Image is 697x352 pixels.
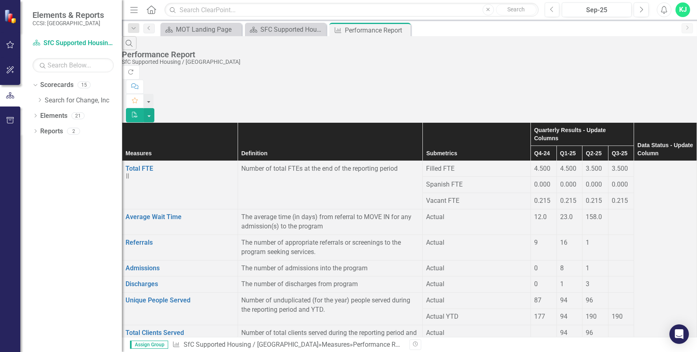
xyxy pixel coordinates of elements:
[530,193,556,209] td: Double-Click to Edit
[608,293,634,309] td: Double-Click to Edit
[560,239,567,246] span: 16
[507,6,525,13] span: Search
[669,324,689,344] div: Open Intercom Messenger
[586,180,602,188] span: 0.000
[534,165,550,172] span: 4.500
[530,260,556,276] td: Double-Click to Edit
[241,296,420,315] p: Number of unduplicated (for the year) people served during the reporting period and YTD.
[534,126,630,142] div: Quarterly Results - Update Columns
[586,264,589,272] span: 1
[562,2,632,17] button: Sep-25
[612,165,628,172] span: 3.500
[560,329,567,337] span: 94
[126,296,190,304] a: Unique People Served
[582,293,608,309] td: Double-Click to Edit
[608,325,634,341] td: Double-Click to Edit
[582,235,608,260] td: Double-Click to Edit
[247,24,324,35] a: SFC Supported Housing / [GEOGRAPHIC_DATA] Page
[241,280,420,289] div: The number of discharges from program
[126,280,158,288] a: Discharges
[534,197,550,204] span: 0.215
[612,149,630,157] div: Q3-25
[126,165,153,172] a: Total FTE
[582,276,608,293] td: Double-Click to Edit
[122,235,238,260] td: Double-Click to Edit Right Click for Context Menu
[586,280,589,288] span: 3
[534,313,545,320] span: 177
[560,280,564,288] span: 1
[556,293,582,309] td: Double-Click to Edit
[560,296,567,304] span: 94
[565,5,629,15] div: Sep-25
[560,197,576,204] span: 0.215
[556,235,582,260] td: Double-Click to Edit
[126,239,153,246] a: Referrals
[130,341,168,349] span: Assign Group
[612,197,628,204] span: 0.215
[71,112,84,119] div: 21
[172,340,403,350] div: » »
[556,209,582,235] td: Double-Click to Edit
[426,329,444,337] span: Actual
[582,260,608,276] td: Double-Click to Edit
[126,264,160,272] a: Admissions
[45,96,122,105] a: Search for Change, Inc
[241,238,420,257] div: The number of appropriate referrals or screenings to the program seeking services.
[40,80,74,90] a: Scorecards
[426,213,444,221] span: Actual
[608,260,634,276] td: Double-Click to Edit
[426,313,459,320] span: Actual YTD
[582,177,608,193] td: Double-Click to Edit
[78,82,91,89] div: 15
[582,193,608,209] td: Double-Click to Edit
[122,260,238,276] td: Double-Click to Edit Right Click for Context Menu
[608,193,634,209] td: Double-Click to Edit
[530,161,556,177] td: Double-Click to Edit
[426,149,527,157] div: Submetrics
[530,235,556,260] td: Double-Click to Edit
[40,127,63,136] a: Reports
[675,2,690,17] button: KJ
[608,276,634,293] td: Double-Click to Edit
[534,296,541,304] span: 87
[530,276,556,293] td: Double-Click to Edit
[530,325,556,341] td: Double-Click to Edit
[322,341,350,348] a: Measures
[556,193,582,209] td: Double-Click to Edit
[32,10,104,20] span: Elements & Reports
[608,235,634,260] td: Double-Click to Edit
[426,264,444,272] span: Actual
[162,24,240,35] a: MOT Landing Page
[165,3,538,17] input: Search ClearPoint...
[184,341,318,348] a: SfC Supported Housing / [GEOGRAPHIC_DATA]
[556,260,582,276] td: Double-Click to Edit
[534,180,550,188] span: 0.000
[241,164,420,174] div: Number of total FTEs at the end of the reporting period
[534,149,553,157] div: Q4-24
[241,149,420,157] div: Definition
[67,128,80,135] div: 2
[426,180,463,188] span: Spanish FTE
[612,180,628,188] span: 0.000
[530,293,556,309] td: Double-Click to Edit
[32,58,114,72] input: Search Below...
[560,149,579,157] div: Q1-25
[345,25,409,35] div: Performance Report
[582,161,608,177] td: Double-Click to Edit
[122,161,238,209] td: Double-Click to Edit Right Click for Context Menu
[426,280,444,288] span: Actual
[496,4,537,15] button: Search
[122,50,693,59] div: Performance Report
[426,165,455,172] span: Filled FTE
[556,161,582,177] td: Double-Click to Edit
[122,59,693,65] div: SfC Supported Housing / [GEOGRAPHIC_DATA]
[586,165,602,172] span: 3.500
[534,239,538,246] span: 9
[426,296,444,304] span: Actual
[608,161,634,177] td: Double-Click to Edit
[586,296,593,304] span: 96
[534,264,538,272] span: 0
[586,239,589,246] span: 1
[426,197,459,204] span: Vacant FTE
